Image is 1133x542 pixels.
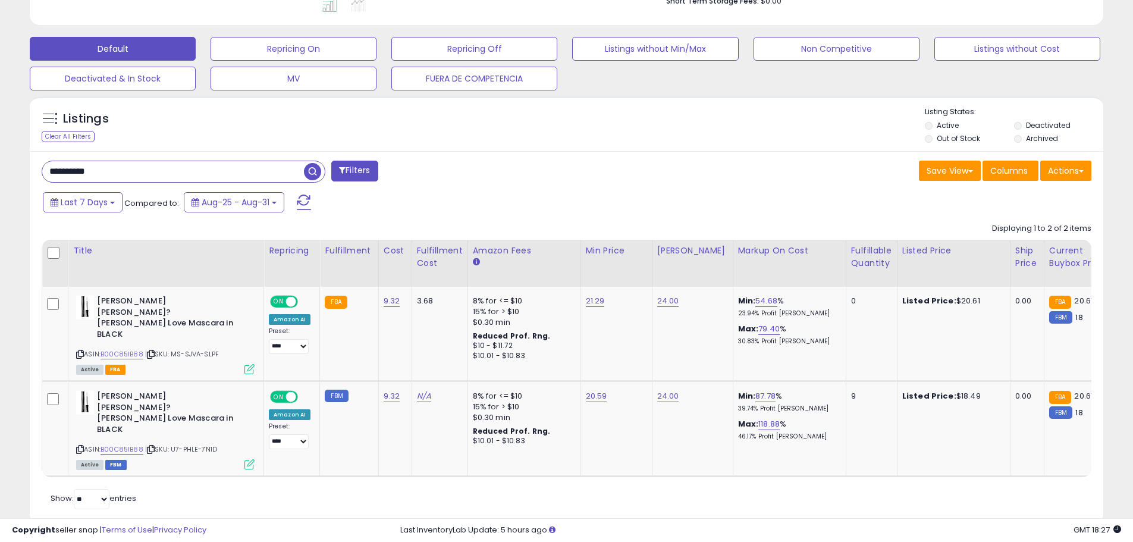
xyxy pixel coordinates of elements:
button: MV [211,67,376,90]
button: Save View [919,161,981,181]
button: Listings without Min/Max [572,37,738,61]
div: ASIN: [76,391,255,468]
div: Fulfillment [325,245,373,257]
small: Amazon Fees. [473,257,480,268]
span: All listings currently available for purchase on Amazon [76,365,103,375]
small: FBM [1049,311,1072,324]
div: % [738,419,837,441]
div: Displaying 1 to 2 of 2 items [992,223,1091,234]
button: Last 7 Days [43,192,123,212]
span: 2025-09-8 18:27 GMT [1074,524,1121,535]
small: FBA [1049,391,1071,404]
a: 118.88 [758,418,780,430]
a: N/A [417,390,431,402]
div: $0.30 min [473,412,572,423]
div: Fulfillable Quantity [851,245,892,270]
span: 20.61 [1074,390,1093,402]
img: 314Ftz-KhbL._SL40_.jpg [76,391,94,415]
div: Current Buybox Price [1049,245,1110,270]
span: | SKU: U7-PHLE-7N1D [145,444,217,454]
a: 24.00 [657,390,679,402]
p: 23.94% Profit [PERSON_NAME] [738,309,837,318]
div: $10 - $11.72 [473,341,572,351]
span: Show: entries [51,493,136,504]
label: Out of Stock [937,133,980,143]
label: Archived [1026,133,1058,143]
div: Min Price [586,245,647,257]
b: Reduced Prof. Rng. [473,426,551,436]
b: Min: [738,295,756,306]
div: 0.00 [1015,296,1035,306]
span: ON [271,392,286,402]
div: $0.30 min [473,317,572,328]
span: 18 [1075,407,1082,418]
th: The percentage added to the cost of goods (COGS) that forms the calculator for Min & Max prices. [733,240,846,287]
a: 21.29 [586,295,605,307]
div: % [738,296,837,318]
div: 0 [851,296,888,306]
div: Last InventoryLab Update: 5 hours ago. [400,525,1121,536]
div: 8% for <= $10 [473,296,572,306]
b: [PERSON_NAME] [PERSON_NAME]? [PERSON_NAME] Love Mascara in BLACK [97,391,241,438]
div: ASIN: [76,296,255,373]
button: Columns [983,161,1038,181]
button: FUERA DE COMPETENCIA [391,67,557,90]
span: ON [271,297,286,307]
p: 30.83% Profit [PERSON_NAME] [738,337,837,346]
img: 314Ftz-KhbL._SL40_.jpg [76,296,94,319]
small: FBM [325,390,348,402]
div: $20.61 [902,296,1001,306]
a: B00C85IB88 [101,444,143,455]
a: 9.32 [384,295,400,307]
div: Amazon Fees [473,245,576,257]
span: Aug-25 - Aug-31 [202,196,269,208]
div: seller snap | | [12,525,206,536]
button: Repricing Off [391,37,557,61]
small: FBA [325,296,347,309]
span: 18 [1075,312,1082,323]
a: 79.40 [758,323,780,335]
button: Aug-25 - Aug-31 [184,192,284,212]
div: Ship Price [1015,245,1039,270]
div: 8% for <= $10 [473,391,572,402]
span: Last 7 Days [61,196,108,208]
b: [PERSON_NAME] [PERSON_NAME]? [PERSON_NAME] Love Mascara in BLACK [97,296,241,343]
span: OFF [296,297,315,307]
button: Repricing On [211,37,376,61]
label: Deactivated [1026,120,1071,130]
a: 54.68 [755,295,777,307]
b: Max: [738,418,759,430]
div: [PERSON_NAME] [657,245,728,257]
span: | SKU: MS-SJVA-SLPF [145,349,219,359]
button: Actions [1040,161,1091,181]
a: 20.59 [586,390,607,402]
p: Listing States: [925,106,1103,118]
div: Repricing [269,245,315,257]
span: OFF [296,392,315,402]
a: 87.78 [755,390,776,402]
button: Default [30,37,196,61]
b: Listed Price: [902,295,956,306]
span: All listings currently available for purchase on Amazon [76,460,103,470]
a: 9.32 [384,390,400,402]
b: Max: [738,323,759,334]
div: Preset: [269,422,310,449]
div: Clear All Filters [42,131,95,142]
div: Listed Price [902,245,1005,257]
div: Title [73,245,259,257]
div: Amazon AI [269,314,310,325]
span: 20.61 [1074,295,1093,306]
small: FBM [1049,406,1072,419]
span: FBM [105,460,127,470]
div: 15% for > $10 [473,402,572,412]
div: 15% for > $10 [473,306,572,317]
div: % [738,391,837,413]
small: FBA [1049,296,1071,309]
div: 0.00 [1015,391,1035,402]
b: Reduced Prof. Rng. [473,331,551,341]
div: 3.68 [417,296,459,306]
button: Listings without Cost [934,37,1100,61]
span: FBA [105,365,125,375]
p: 39.74% Profit [PERSON_NAME] [738,405,837,413]
div: 9 [851,391,888,402]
